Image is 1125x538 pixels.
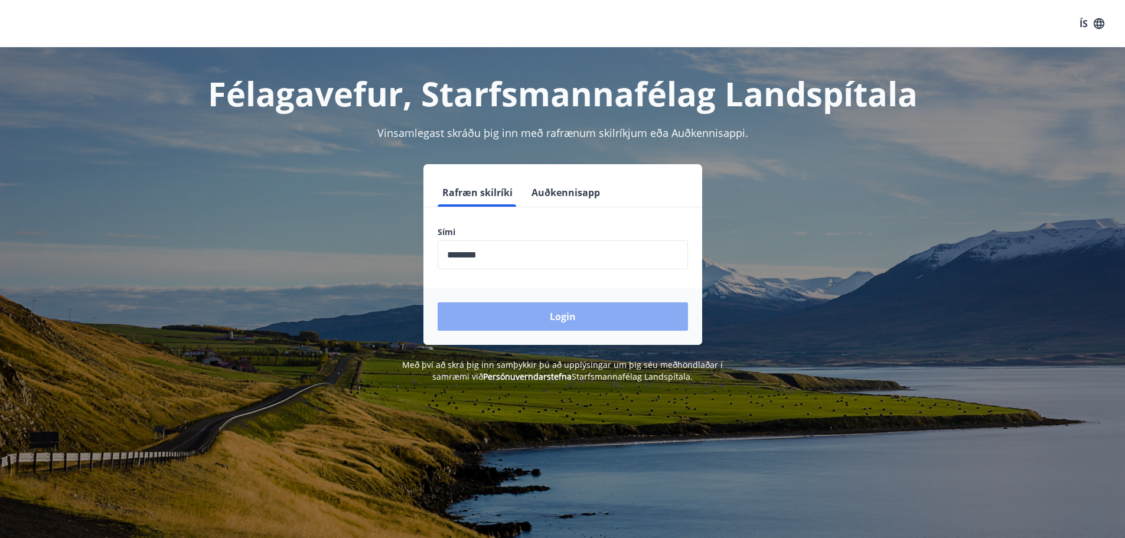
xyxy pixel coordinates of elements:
button: Login [438,302,688,331]
a: Persónuverndarstefna [483,371,572,382]
label: Sími [438,226,688,238]
h1: Félagavefur, Starfsmannafélag Landspítala [152,71,974,116]
span: Með því að skrá þig inn samþykkir þú að upplýsingar um þig séu meðhöndlaðar í samræmi við Starfsm... [402,359,723,382]
button: Auðkennisapp [527,178,605,207]
button: Rafræn skilríki [438,178,517,207]
button: ÍS [1073,13,1111,34]
span: Vinsamlegast skráðu þig inn með rafrænum skilríkjum eða Auðkennisappi. [377,126,748,140]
